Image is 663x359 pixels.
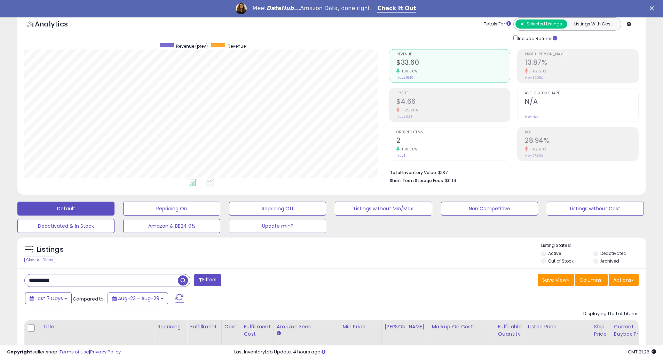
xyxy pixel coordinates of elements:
h2: N/A [525,97,638,107]
a: Terms of Use [60,349,89,355]
button: Last 7 Days [25,292,72,304]
span: Profit [PERSON_NAME] [525,53,638,56]
button: Deactivated & In Stock [17,219,115,233]
h2: 13.87% [525,58,638,68]
small: Prev: $16.80 [396,76,413,80]
div: Fulfillment Cost [244,323,271,338]
div: Title [43,323,151,330]
small: Prev: 1 [396,154,405,158]
div: Repricing [157,323,184,330]
li: $137 [390,168,633,176]
strong: Copyright [7,349,32,355]
small: Prev: 77.39% [525,154,543,158]
div: Fulfillable Quantity [498,323,522,338]
small: -62.60% [528,147,547,152]
div: Amazon Fees [277,323,337,330]
div: Close [650,6,657,10]
div: Meet Amazon Data, done right. [252,5,372,12]
i: DataHub... [266,5,300,11]
small: 100.00% [400,147,417,152]
h2: 28.94% [525,136,638,146]
div: Totals For [484,21,511,28]
span: Avg. Buybox Share [525,92,638,95]
button: Update min? [229,219,326,233]
label: Deactivated [600,250,626,256]
div: Clear All Filters [24,257,55,263]
small: -25.20% [400,108,418,113]
button: Listings With Cost [567,19,619,29]
span: Profit [396,92,510,95]
h5: Analytics [35,19,81,31]
label: Archived [600,258,619,264]
span: $0.14 [445,177,456,184]
button: Save View [538,274,574,286]
h2: 2 [396,136,510,146]
button: Aug-23 - Aug-29 [108,292,168,304]
span: 2025-09-7 21:26 GMT [628,349,656,355]
span: Columns [579,276,601,283]
button: All Selected Listings [515,19,567,29]
div: Cost [224,323,238,330]
div: [PERSON_NAME] [385,323,426,330]
button: Columns [575,274,608,286]
h5: Listings [37,245,64,255]
label: Out of Stock [548,258,574,264]
div: Displaying 1 to 1 of 1 items [583,311,639,317]
span: Revenue [396,53,510,56]
div: Ship Price [594,323,608,338]
span: Compared to: [73,296,105,302]
h2: $33.60 [396,58,510,68]
b: Total Inventory Value: [390,170,437,175]
div: Last InventoryLab Update: 4 hours ago. [234,349,656,356]
img: Profile image for Georgie [236,3,247,14]
button: Listings without Cost [547,202,644,216]
h2: $4.66 [396,97,510,107]
button: Amazon & BB24 0% [123,219,220,233]
th: The percentage added to the cost of goods (COGS) that forms the calculator for Min & Max prices. [429,320,495,348]
p: Listing States: [541,242,646,249]
button: Actions [609,274,639,286]
div: seller snap | | [7,349,121,356]
small: 100.00% [400,69,417,74]
div: Include Returns [508,34,566,42]
button: Default [17,202,115,216]
span: Ordered Items [396,131,510,134]
a: Check It Out [377,5,416,13]
label: Active [548,250,561,256]
span: Aug-23 - Aug-29 [118,295,159,302]
button: Repricing Off [229,202,326,216]
span: Revenue [228,43,246,49]
button: Non Competitive [441,202,538,216]
small: Prev: N/A [525,115,538,119]
div: Fulfillment [190,323,218,330]
div: Current Buybox Price [614,323,650,338]
button: Filters [194,274,221,286]
small: -62.59% [528,69,547,74]
span: Revenue (prev) [176,43,208,49]
div: Markup on Cost [432,323,492,330]
a: Privacy Policy [90,349,121,355]
button: Listings without Min/Max [335,202,432,216]
small: Prev: $6.23 [396,115,412,119]
div: Min Price [343,323,379,330]
small: Amazon Fees. [277,330,281,337]
b: Short Term Storage Fees: [390,178,444,184]
span: ROI [525,131,638,134]
div: Listed Price [528,323,588,330]
small: Prev: 37.08% [525,76,543,80]
span: Last 7 Days [35,295,63,302]
button: Repricing On [123,202,220,216]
